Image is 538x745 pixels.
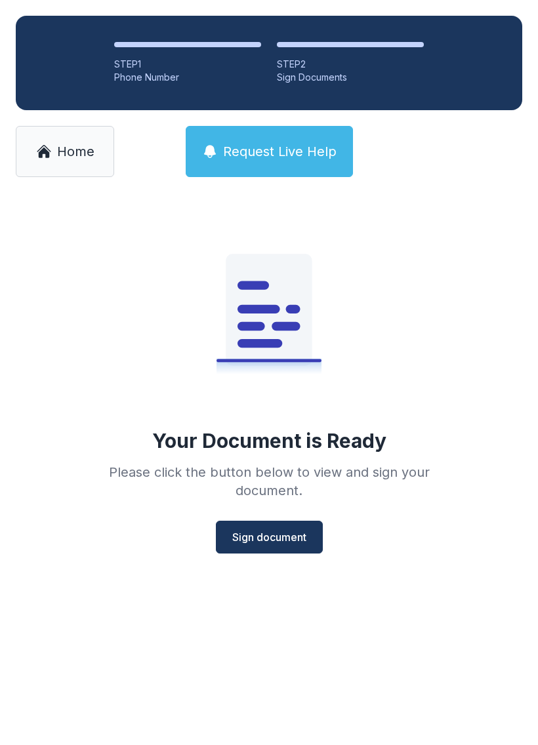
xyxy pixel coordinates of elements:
[80,463,458,500] div: Please click the button below to view and sign your document.
[152,429,386,453] div: Your Document is Ready
[57,142,94,161] span: Home
[277,71,424,84] div: Sign Documents
[232,529,306,545] span: Sign document
[114,58,261,71] div: STEP 1
[114,71,261,84] div: Phone Number
[223,142,337,161] span: Request Live Help
[277,58,424,71] div: STEP 2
